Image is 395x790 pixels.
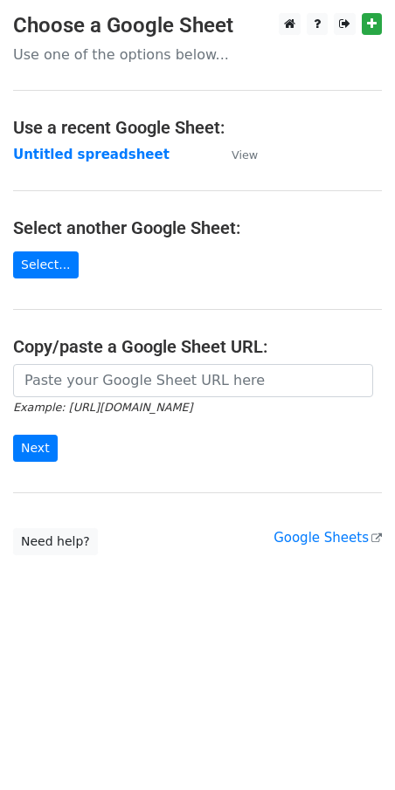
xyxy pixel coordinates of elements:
[214,147,258,162] a: View
[13,117,382,138] h4: Use a recent Google Sheet:
[13,364,373,397] input: Paste your Google Sheet URL here
[13,528,98,555] a: Need help?
[13,251,79,278] a: Select...
[13,13,382,38] h3: Choose a Google Sheet
[13,217,382,238] h4: Select another Google Sheet:
[274,530,382,546] a: Google Sheets
[13,401,192,414] small: Example: [URL][DOMAIN_NAME]
[13,147,170,162] a: Untitled spreadsheet
[13,45,382,64] p: Use one of the options below...
[232,148,258,161] small: View
[13,336,382,357] h4: Copy/paste a Google Sheet URL:
[13,435,58,462] input: Next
